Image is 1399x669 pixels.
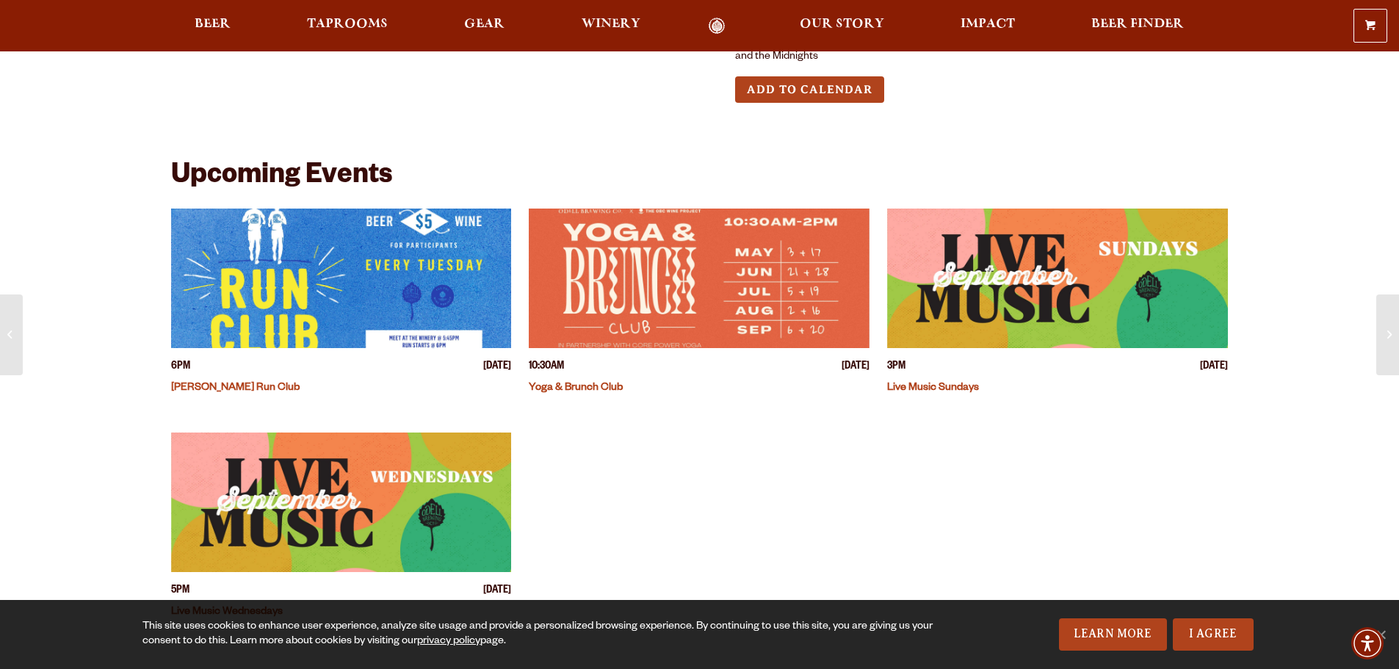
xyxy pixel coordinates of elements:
[790,18,894,35] a: Our Story
[529,209,870,348] a: View event details
[171,162,392,194] h2: Upcoming Events
[1091,18,1184,30] span: Beer Finder
[887,209,1228,348] a: View event details
[142,620,938,649] div: This site uses cookies to enhance user experience, analyze site usage and provide a personalized ...
[171,209,512,348] a: View event details
[417,636,480,648] a: privacy policy
[455,18,514,35] a: Gear
[887,360,905,375] span: 3PM
[1200,360,1228,375] span: [DATE]
[1059,618,1167,651] a: Learn More
[185,18,240,35] a: Beer
[483,360,511,375] span: [DATE]
[572,18,650,35] a: Winery
[171,360,190,375] span: 6PM
[529,383,623,394] a: Yoga & Brunch Club
[961,18,1015,30] span: Impact
[887,383,979,394] a: Live Music Sundays
[307,18,388,30] span: Taprooms
[1173,618,1254,651] a: I Agree
[171,584,189,599] span: 5PM
[171,433,512,572] a: View event details
[464,18,505,30] span: Gear
[842,360,870,375] span: [DATE]
[1351,627,1384,659] div: Accessibility Menu
[171,383,300,394] a: [PERSON_NAME] Run Club
[800,18,884,30] span: Our Story
[529,360,564,375] span: 10:30AM
[690,18,745,35] a: Odell Home
[951,18,1024,35] a: Impact
[297,18,397,35] a: Taprooms
[483,584,511,599] span: [DATE]
[582,18,640,30] span: Winery
[735,76,884,104] button: Add to Calendar
[1082,18,1193,35] a: Beer Finder
[195,18,231,30] span: Beer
